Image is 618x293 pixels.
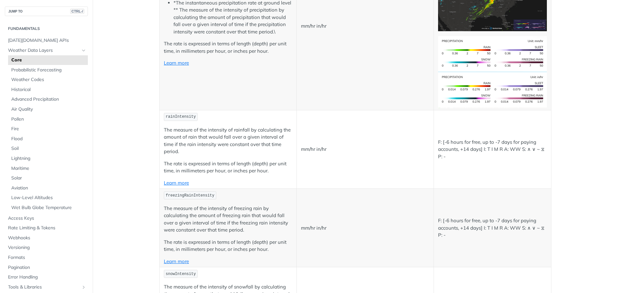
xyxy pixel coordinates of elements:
[8,235,86,241] span: Webhooks
[8,225,86,231] span: Rate Limiting & Tokens
[5,36,88,45] a: [DATE][DOMAIN_NAME] APIs
[8,95,88,104] a: Advanced Precipitation
[8,134,88,144] a: Flood
[164,239,292,253] p: The rate is expressed in terms of length (depth) per unit time, in millimeters per hour, or inche...
[8,274,86,280] span: Error Handling
[11,57,86,63] span: Core
[301,146,429,153] p: mm/hr in/hr
[11,185,86,191] span: Aviation
[11,136,86,142] span: Flood
[164,180,189,186] a: Learn more
[11,116,86,123] span: Pollen
[70,9,84,14] span: CTRL-/
[5,263,88,272] a: Pagination
[11,126,86,132] span: Fire
[8,85,88,95] a: Historical
[5,272,88,282] a: Error Handling
[8,244,86,251] span: Versioning
[166,114,196,119] span: rainIntensity
[8,114,88,124] a: Pollen
[166,272,196,276] span: snowIntensity
[164,60,189,66] a: Learn more
[11,165,86,172] span: Maritime
[438,50,547,56] span: Expand image
[8,75,88,85] a: Weather Codes
[438,139,547,160] p: F: [-6 hours for free, up to -7 days for paying accounts, +14 days] I: T I M R A: WW S: ∧ ∨ ~ ⧖ P: -
[11,195,86,201] span: Low-Level Altitudes
[164,126,292,155] p: The measure of the intensity of rainfall by calculating the amount of rain that would fall over a...
[11,87,86,93] span: Historical
[164,40,292,55] p: The rate is expressed in terms of length (depth) per unit time, in millimeters per hour, or inche...
[8,164,88,173] a: Maritime
[8,284,80,290] span: Tools & Libraries
[8,47,80,54] span: Weather Data Layers
[8,124,88,134] a: Fire
[8,193,88,203] a: Low-Level Altitudes
[5,223,88,233] a: Rate Limiting & Tokens
[5,282,88,292] a: Tools & LibrariesShow subpages for Tools & Libraries
[81,285,86,290] button: Show subpages for Tools & Libraries
[8,264,86,271] span: Pagination
[8,105,88,114] a: Air Quality
[164,258,189,264] a: Learn more
[8,215,86,222] span: Access Keys
[11,205,86,211] span: Wet Bulb Globe Temperature
[8,203,88,213] a: Wet Bulb Globe Temperature
[8,65,88,75] a: Probabilistic Forecasting
[5,46,88,55] a: Weather Data LayersHide subpages for Weather Data Layers
[438,87,547,93] span: Expand image
[8,154,88,163] a: Lightning
[438,217,547,239] p: F: [-6 hours for free, up to -7 days for paying accounts, +14 days] I: T I M R A: WW S: ∧ ∨ ~ ⧖ P: -
[11,145,86,152] span: Soil
[164,160,292,175] p: The rate is expressed in terms of length (depth) per unit time, in millimeters per hour, or inche...
[5,253,88,262] a: Formats
[5,233,88,243] a: Webhooks
[11,175,86,181] span: Solar
[8,144,88,153] a: Soil
[8,37,86,44] span: [DATE][DOMAIN_NAME] APIs
[11,155,86,162] span: Lightning
[11,77,86,83] span: Weather Codes
[5,214,88,223] a: Access Keys
[8,173,88,183] a: Solar
[8,183,88,193] a: Aviation
[81,48,86,53] button: Hide subpages for Weather Data Layers
[5,243,88,252] a: Versioning
[8,55,88,65] a: Core
[301,23,429,30] p: mm/hr in/hr
[11,67,86,73] span: Probabilistic Forecasting
[11,106,86,113] span: Air Quality
[5,6,88,16] button: JUMP TOCTRL-/
[11,96,86,103] span: Advanced Precipitation
[5,26,88,32] h2: Fundamentals
[301,224,429,232] p: mm/hr in/hr
[166,193,214,198] span: freezingRainIntensity
[164,205,292,234] p: The measure of the intensity of freezing rain by calculating the amount of freezing rain that wou...
[8,254,86,261] span: Formats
